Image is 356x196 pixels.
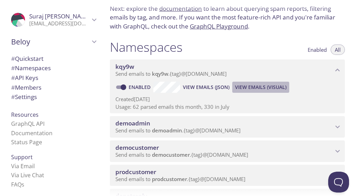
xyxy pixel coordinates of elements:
span: Support [11,153,33,161]
span: # [11,74,15,82]
span: Members [11,83,41,91]
div: demoadmin namespace [110,116,345,138]
a: Via Email [11,162,35,170]
span: Send emails to . {tag} @[DOMAIN_NAME] [115,151,248,158]
div: democustomer namespace [110,140,345,162]
div: Beloy [6,33,102,51]
span: Namespaces [11,64,51,72]
iframe: Help Scout Beacon - Open [328,172,349,193]
a: GraphQL API [11,120,44,128]
span: Quickstart [11,55,43,63]
span: demoadmin [115,119,150,127]
span: # [11,93,15,101]
div: API Keys [6,73,102,83]
p: Created [DATE] [115,96,339,103]
p: Usage: 62 parsed emails this month, 330 in July [115,103,339,111]
button: All [331,44,345,55]
div: prodcustomer namespace [110,165,345,186]
span: # [11,83,15,91]
p: Next: explore the to learn about querying spam reports, filtering emails by tag, and more. If you... [110,4,345,31]
span: democustomer [152,151,190,158]
a: FAQ [11,181,24,188]
span: View Emails (Visual) [235,83,286,91]
div: Quickstart [6,54,102,64]
span: s [22,181,24,188]
span: kqy9w [152,70,168,77]
span: kqy9w [115,63,134,71]
span: Settings [11,93,37,101]
span: democustomer [115,144,159,152]
span: Beloy [11,37,90,47]
span: Send emails to . {tag} @[DOMAIN_NAME] [115,127,241,134]
span: Send emails to . {tag} @[DOMAIN_NAME] [115,70,227,77]
a: documentation [159,5,202,13]
a: Enabled [128,84,153,90]
div: Members [6,83,102,92]
div: Suraj Kumar [6,8,102,31]
a: Via Live Chat [11,171,44,179]
button: View Emails (Visual) [232,82,289,93]
div: kqy9w namespace [110,59,345,81]
button: View Emails (JSON) [180,82,232,93]
p: [EMAIL_ADDRESS][DOMAIN_NAME] [29,20,90,27]
a: Status Page [11,138,42,146]
div: Team Settings [6,92,102,102]
span: prodcustomer [115,168,156,176]
div: Namespaces [6,63,102,73]
button: Enabled [304,44,331,55]
span: Resources [11,111,39,119]
a: GraphQL Playground [190,22,248,30]
span: # [11,55,15,63]
a: Documentation [11,129,52,137]
span: API Keys [11,74,38,82]
h1: Namespaces [110,39,183,55]
span: prodcustomer [152,175,187,182]
span: Suraj [PERSON_NAME] [29,12,92,20]
span: Send emails to . {tag} @[DOMAIN_NAME] [115,175,245,182]
span: # [11,64,15,72]
span: demoadmin [152,127,182,134]
span: View Emails (JSON) [183,83,229,91]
